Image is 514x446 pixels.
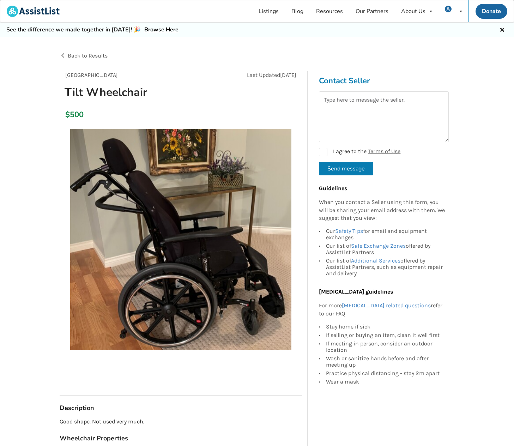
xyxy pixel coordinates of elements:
[326,354,445,369] div: Wash or sanitize hands before and after meeting up
[319,288,393,295] b: [MEDICAL_DATA] guidelines
[319,302,445,318] p: For more refer to our FAQ
[368,148,400,155] a: Terms of Use
[280,72,296,78] span: [DATE]
[326,242,445,257] div: Our list of offered by AssistList Partners
[326,324,445,331] div: Stay home if sick
[59,85,226,100] h1: Tilt Wheelchair
[319,76,449,86] h3: Contact Seller
[68,52,108,59] span: Back to Results
[7,6,60,17] img: assistlist-logo
[319,162,373,175] button: Send message
[70,129,291,350] img: tilt wheelchair-wheelchair-mobility-surrey-assistlist-listing
[326,378,445,385] div: Wear a mask
[60,404,302,412] h3: Description
[6,26,179,34] h5: See the difference we made together in [DATE]! 🎉
[326,369,445,378] div: Practice physical distancing - stay 2m apart
[285,0,310,22] a: Blog
[319,185,347,192] b: Guidelines
[326,228,445,242] div: Our for email and equipment exchanges
[326,331,445,339] div: If selling or buying an item, clean it well first
[252,0,285,22] a: Listings
[476,4,507,19] a: Donate
[144,26,179,34] a: Browse Here
[319,198,445,223] p: When you contact a Seller using this form, you will be sharing your email address with them. We s...
[65,72,118,78] span: [GEOGRAPHIC_DATA]
[401,8,425,14] div: About Us
[335,228,363,234] a: Safety Tips
[349,0,395,22] a: Our Partners
[326,339,445,354] div: If meeting in person, consider an outdoor location
[247,72,280,78] span: Last Updated
[445,6,452,12] img: user icon
[65,110,69,120] div: $500
[351,242,406,249] a: Safe Exchange Zones
[326,257,445,277] div: Our list of offered by AssistList Partners, such as equipment repair and delivery
[319,148,400,156] label: I agree to the
[60,418,302,426] p: Good shape. Not used very much.
[342,302,431,309] a: [MEDICAL_DATA] related questions
[351,257,400,264] a: Additional Services
[60,434,302,442] h3: Wheelchair Properties
[310,0,349,22] a: Resources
